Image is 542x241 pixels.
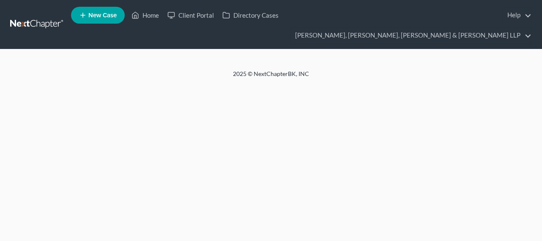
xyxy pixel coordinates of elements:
[71,7,125,24] new-legal-case-button: New Case
[218,8,283,23] a: Directory Cases
[503,8,531,23] a: Help
[291,28,531,43] a: [PERSON_NAME], [PERSON_NAME], [PERSON_NAME] & [PERSON_NAME] LLP
[163,8,218,23] a: Client Portal
[30,70,512,85] div: 2025 © NextChapterBK, INC
[127,8,163,23] a: Home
